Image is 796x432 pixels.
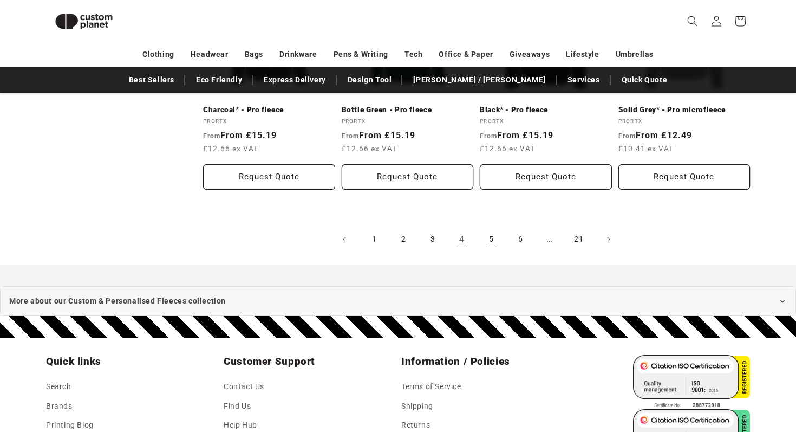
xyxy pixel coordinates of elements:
[9,294,226,308] span: More about our Custom & Personalised Fleeces collection
[224,380,264,396] a: Contact Us
[362,228,386,252] a: Page 1
[567,228,591,252] a: Page 21
[538,228,562,252] span: …
[279,45,317,64] a: Drinkware
[401,397,433,416] a: Shipping
[224,397,251,416] a: Find Us
[46,4,122,38] img: Custom Planet
[401,355,572,368] h2: Information / Policies
[566,45,599,64] a: Lifestyle
[46,397,73,416] a: Brands
[508,228,532,252] a: Page 6
[404,45,422,64] a: Tech
[479,228,503,252] a: Page 5
[616,70,673,89] a: Quick Quote
[596,228,620,252] a: Next page
[408,70,551,89] a: [PERSON_NAME] / [PERSON_NAME]
[342,70,397,89] a: Design Tool
[191,45,229,64] a: Headwear
[618,164,751,190] button: Request Quote
[450,228,474,252] a: Page 4
[616,45,654,64] a: Umbrellas
[46,380,71,396] a: Search
[562,70,605,89] a: Services
[203,105,335,115] a: Charcoal* - Pro fleece
[46,355,217,368] h2: Quick links
[245,45,263,64] a: Bags
[480,105,612,115] a: Black* - Pro fleece
[439,45,493,64] a: Office & Paper
[142,45,174,64] a: Clothing
[258,70,331,89] a: Express Delivery
[618,105,751,115] a: Solid Grey* - Pro microfleece
[333,228,357,252] a: Previous page
[401,380,461,396] a: Terms of Service
[610,315,796,432] iframe: Chat Widget
[392,228,415,252] a: Page 2
[224,355,395,368] h2: Customer Support
[480,164,612,190] button: Request Quote
[510,45,550,64] a: Giveaways
[203,228,750,252] nav: Pagination
[681,9,704,33] summary: Search
[421,228,445,252] a: Page 3
[203,164,335,190] button: Request Quote
[191,70,247,89] a: Eco Friendly
[334,45,388,64] a: Pens & Writing
[342,164,474,190] button: Request Quote
[123,70,180,89] a: Best Sellers
[342,105,474,115] a: Bottle Green - Pro fleece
